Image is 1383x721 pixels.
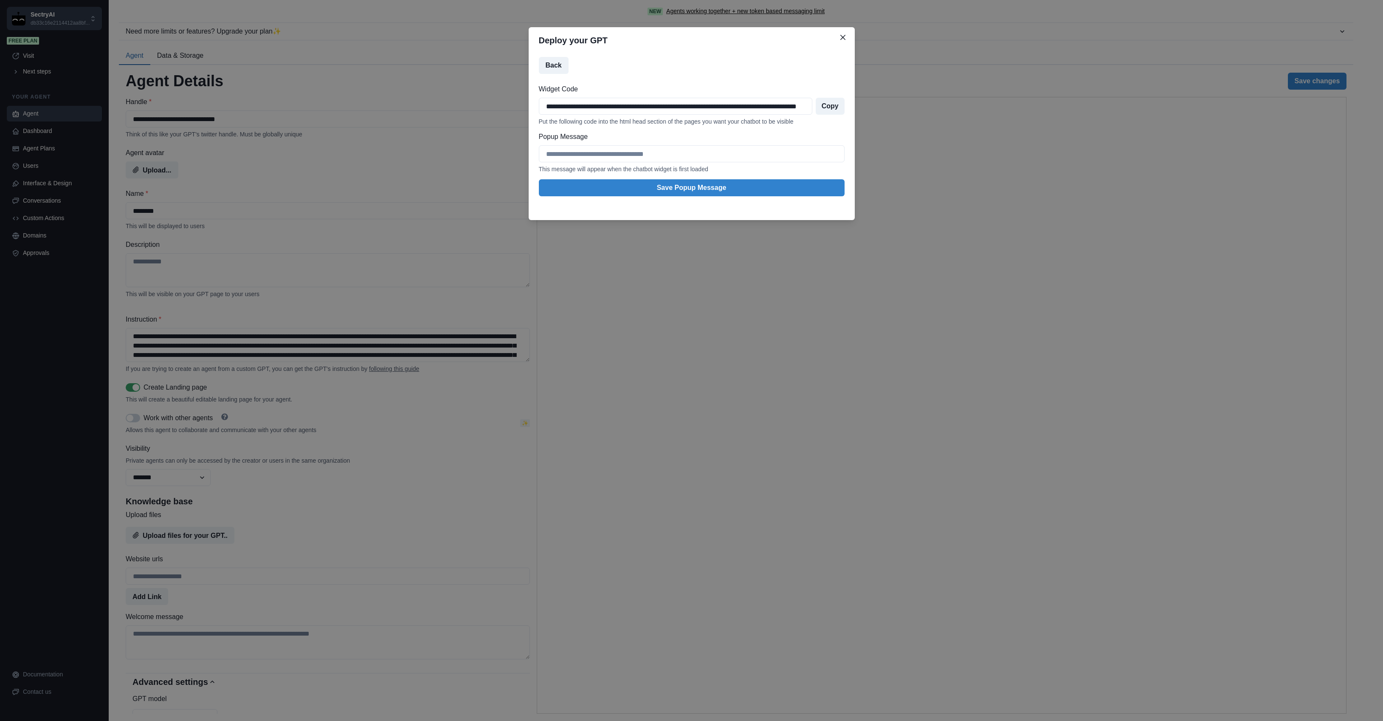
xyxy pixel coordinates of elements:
[816,98,845,115] button: Copy
[539,57,569,74] button: Back
[539,132,839,142] label: Popup Message
[539,179,845,196] button: Save Popup Message
[836,31,850,44] button: Close
[539,84,839,94] label: Widget Code
[539,166,845,172] div: This message will appear when the chatbot widget is first loaded
[539,118,845,125] div: Put the following code into the html head section of the pages you want your chatbot to be visible
[529,27,855,54] header: Deploy your GPT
